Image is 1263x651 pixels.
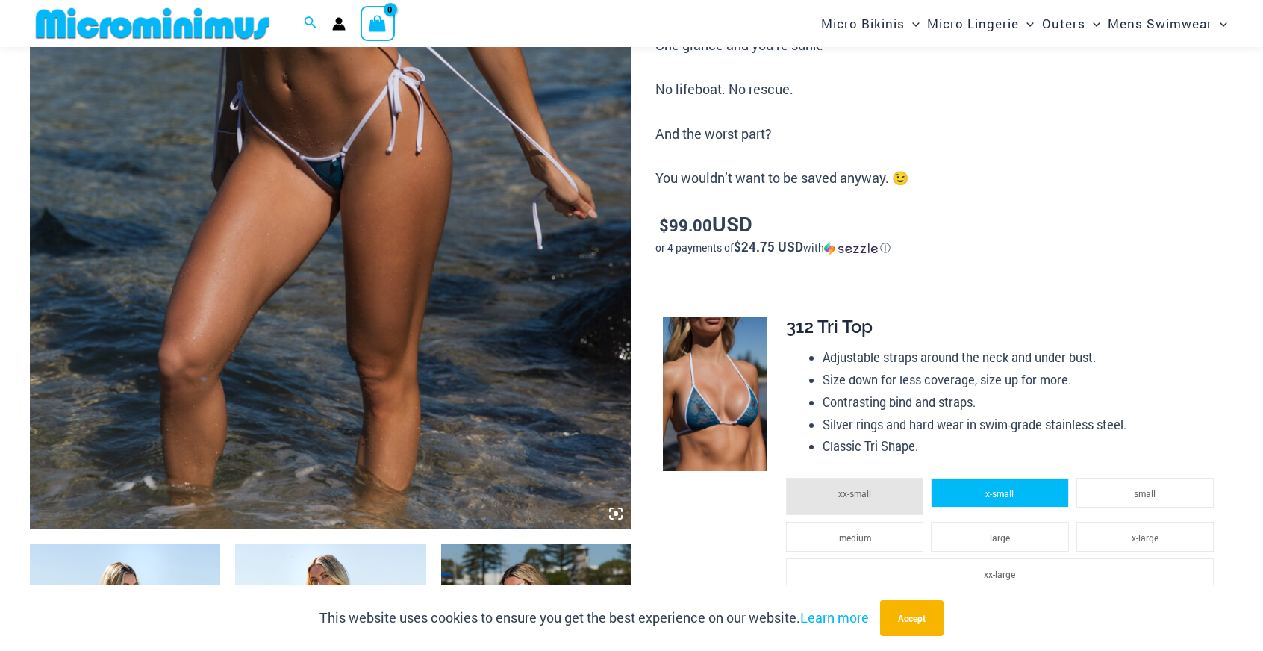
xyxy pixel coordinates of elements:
li: x-large [1076,522,1214,552]
a: OutersMenu ToggleMenu Toggle [1038,4,1104,43]
button: Accept [880,600,944,636]
p: This website uses cookies to ensure you get the best experience on our website. [319,607,869,629]
p: USD [655,213,1233,237]
li: xx-large [786,558,1214,588]
span: Menu Toggle [905,4,920,43]
a: View Shopping Cart, empty [361,6,395,40]
a: Search icon link [304,14,317,34]
span: x-small [985,488,1014,499]
span: x-large [1132,532,1158,543]
span: Micro Lingerie [927,4,1019,43]
span: xx-large [984,568,1015,580]
li: small [1076,478,1214,508]
a: Account icon link [332,17,346,31]
span: small [1134,488,1156,499]
img: MM SHOP LOGO FLAT [30,7,275,40]
span: Menu Toggle [1212,4,1227,43]
span: $24.75 USD [734,238,803,255]
span: Menu Toggle [1019,4,1034,43]
div: or 4 payments of$24.75 USDwithSezzle Click to learn more about Sezzle [655,240,1233,255]
li: Classic Tri Shape. [823,435,1221,458]
bdi: 99.00 [659,214,712,236]
span: Menu Toggle [1085,4,1100,43]
span: $ [659,214,669,236]
span: Mens Swimwear [1108,4,1212,43]
a: Learn more [800,608,869,626]
span: large [990,532,1010,543]
li: x-small [931,478,1068,508]
nav: Site Navigation [815,2,1233,45]
a: Micro BikinisMenu ToggleMenu Toggle [817,4,923,43]
li: Silver rings and hard wear in swim-grade stainless steel. [823,414,1221,436]
span: Micro Bikinis [821,4,905,43]
li: large [931,522,1068,552]
span: medium [839,532,871,543]
li: medium [786,522,923,552]
img: Waves Breaking Ocean 312 Top [663,317,767,472]
a: Micro LingerieMenu ToggleMenu Toggle [923,4,1038,43]
li: Size down for less coverage, size up for more. [823,369,1221,391]
span: Outers [1042,4,1085,43]
li: Contrasting bind and straps. [823,391,1221,414]
a: Mens SwimwearMenu ToggleMenu Toggle [1104,4,1231,43]
span: xx-small [838,488,871,499]
img: Sezzle [824,242,878,255]
li: Adjustable straps around the neck and under bust. [823,346,1221,369]
div: or 4 payments of with [655,240,1233,255]
li: xx-small [786,478,923,515]
span: 312 Tri Top [786,316,873,337]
